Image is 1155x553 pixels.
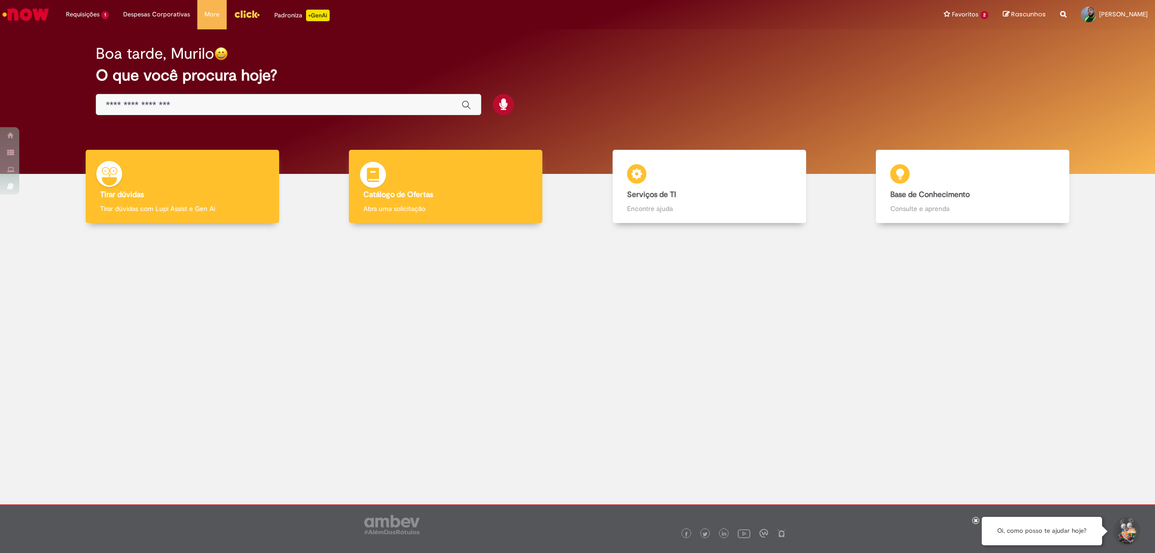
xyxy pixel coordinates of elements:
p: Abra uma solicitação [363,204,528,213]
img: logo_footer_twitter.png [703,532,707,537]
span: Requisições [66,10,100,19]
a: Tirar dúvidas Tirar dúvidas com Lupi Assist e Gen Ai [51,150,314,224]
a: Base de Conhecimento Consulte e aprenda [841,150,1105,224]
p: Encontre ajuda [627,204,792,213]
h2: Boa tarde, Murilo [96,45,214,62]
img: happy-face.png [214,47,228,61]
span: Despesas Corporativas [123,10,190,19]
img: ServiceNow [1,5,51,24]
span: More [205,10,219,19]
img: logo_footer_naosei.png [777,529,786,538]
img: logo_footer_youtube.png [738,527,750,540]
span: 2 [980,11,988,19]
span: Favoritos [952,10,978,19]
img: logo_footer_linkedin.png [722,531,727,537]
p: Consulte e aprenda [890,204,1055,213]
b: Tirar dúvidas [100,190,144,199]
h2: O que você procura hoje? [96,67,1059,84]
a: Serviços de TI Encontre ajuda [577,150,841,224]
img: click_logo_yellow_360x200.png [234,7,260,21]
b: Catálogo de Ofertas [363,190,433,199]
span: [PERSON_NAME] [1099,10,1148,18]
img: logo_footer_ambev_rotulo_gray.png [364,515,420,534]
div: Padroniza [274,10,330,21]
a: Catálogo de Ofertas Abra uma solicitação [314,150,578,224]
p: Tirar dúvidas com Lupi Assist e Gen Ai [100,204,265,213]
span: Rascunhos [1011,10,1046,19]
img: logo_footer_facebook.png [684,532,689,537]
div: Oi, como posso te ajudar hoje? [982,517,1102,545]
span: 1 [102,11,109,19]
b: Serviços de TI [627,190,676,199]
button: Iniciar Conversa de Suporte [1112,517,1141,546]
img: logo_footer_workplace.png [759,529,768,538]
p: +GenAi [306,10,330,21]
b: Base de Conhecimento [890,190,970,199]
a: Rascunhos [1003,10,1046,19]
